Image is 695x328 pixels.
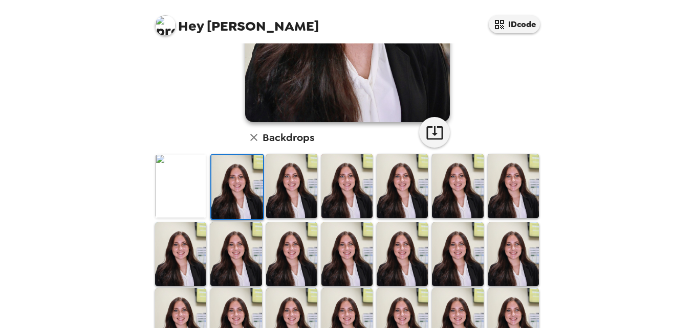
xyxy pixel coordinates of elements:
span: Hey [178,17,204,35]
span: [PERSON_NAME] [155,10,319,33]
img: profile pic [155,15,176,36]
button: IDcode [489,15,540,33]
h6: Backdrops [263,129,314,146]
img: Original [155,154,206,218]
